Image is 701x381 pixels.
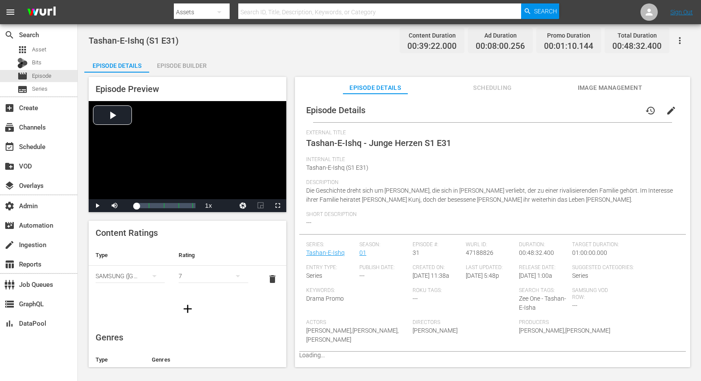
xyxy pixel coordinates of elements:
span: Entry Type: [306,264,355,271]
button: delete [262,269,283,289]
th: Genres [145,349,259,370]
span: Last Updated: [466,264,515,271]
span: Drama Promo [306,295,344,302]
span: [DATE] 1:00a [519,272,552,279]
span: Wurl ID: [466,241,515,248]
span: Series [306,272,322,279]
a: 01 [359,249,366,256]
button: Jump To Time [234,199,252,212]
span: Die Geschichte dreht sich um [PERSON_NAME], die sich in [PERSON_NAME] verliebt, der zu einer riva... [306,187,673,203]
div: Content Duration [407,29,457,41]
span: VOD [4,161,15,171]
span: Bits [32,58,42,67]
span: Producers [519,319,621,326]
span: [DATE] 5:48p [466,272,499,279]
span: Episode Details [306,105,365,115]
button: Playback Rate [200,199,217,212]
div: Video Player [89,101,286,212]
span: Search [534,3,557,19]
span: [PERSON_NAME],[PERSON_NAME],[PERSON_NAME] [306,327,399,343]
span: Duration: [519,241,568,248]
span: Asset [32,45,46,54]
span: DataPool [4,318,15,329]
span: 31 [413,249,419,256]
span: Episode #: [413,241,461,248]
div: Progress Bar [136,203,195,208]
span: --- [306,219,311,226]
span: [DATE] 11:38a [413,272,449,279]
span: Target Duration: [572,241,674,248]
span: GraphQL [4,299,15,309]
span: Season: [359,241,408,248]
span: Episode Details [343,83,408,93]
span: --- [359,272,365,279]
th: Rating [172,245,255,266]
button: Fullscreen [269,199,286,212]
span: menu [5,7,16,17]
span: Episode Preview [96,84,159,94]
span: Automation [4,220,15,231]
span: Search Tags: [519,287,568,294]
img: ans4CAIJ8jUAAAAAAAAAAAAAAAAAAAAAAAAgQb4GAAAAAAAAAAAAAAAAAAAAAAAAJMjXAAAAAAAAAAAAAAAAAAAAAAAAgAT5G... [21,2,62,22]
span: Directors [413,319,515,326]
span: Series [17,84,28,95]
button: edit [661,100,682,121]
a: Tashan-E-Ishq [306,249,345,256]
span: Episode [32,72,51,80]
span: Suggested Categories: [572,264,674,271]
span: External Title [306,130,675,137]
button: Episode Details [84,55,149,73]
span: Admin [4,201,15,211]
div: Promo Duration [544,29,593,41]
span: Asset [17,44,28,55]
span: Genres [96,332,123,343]
span: Publish Date: [359,264,408,271]
button: history [640,100,661,121]
span: Create [4,103,15,113]
span: Job Queues [4,279,15,290]
span: Series [572,272,588,279]
span: Scheduling [460,83,525,93]
div: Ad Duration [476,29,525,41]
span: Image Management [577,83,642,93]
span: 00:48:32.400 [612,41,662,51]
div: Bits [17,58,28,68]
span: Actors [306,319,408,326]
button: Episode Builder [149,55,214,73]
div: SAMSUNG ([GEOGRAPHIC_DATA] (Republic of)) [96,264,165,288]
span: 00:39:22.000 [407,41,457,51]
span: Tashan-E-Ishq (S1 E31) [89,35,179,46]
span: --- [413,295,418,302]
div: Episode Details [84,55,149,76]
span: Internal Title [306,156,675,163]
span: Schedule [4,142,15,152]
span: Description [306,179,675,186]
span: Release Date: [519,264,568,271]
span: Created On: [413,264,461,271]
span: Samsung VOD Row: [572,287,621,301]
span: 01:00:00.000 [572,249,607,256]
span: Reports [4,259,15,270]
span: edit [666,105,676,116]
span: history [645,105,656,116]
span: 47188826 [466,249,493,256]
th: Type [89,245,172,266]
span: [PERSON_NAME] [413,327,458,334]
span: Tashan-E-Ishq - Junge Herzen S1 E31 [306,138,451,148]
span: 00:01:10.144 [544,41,593,51]
span: Channels [4,122,15,133]
span: Keywords: [306,287,408,294]
span: 00:48:32.400 [519,249,554,256]
span: Episode [17,71,28,81]
button: Picture-in-Picture [252,199,269,212]
span: Zee One - Tashan-E-Isha [519,295,566,311]
span: Series [32,85,48,93]
span: 00:08:00.256 [476,41,525,51]
button: Search [521,3,559,19]
span: Overlays [4,181,15,191]
th: Type [89,349,145,370]
div: Episode Builder [149,55,214,76]
span: delete [267,274,278,284]
a: Sign Out [670,9,693,16]
span: Search [4,30,15,40]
